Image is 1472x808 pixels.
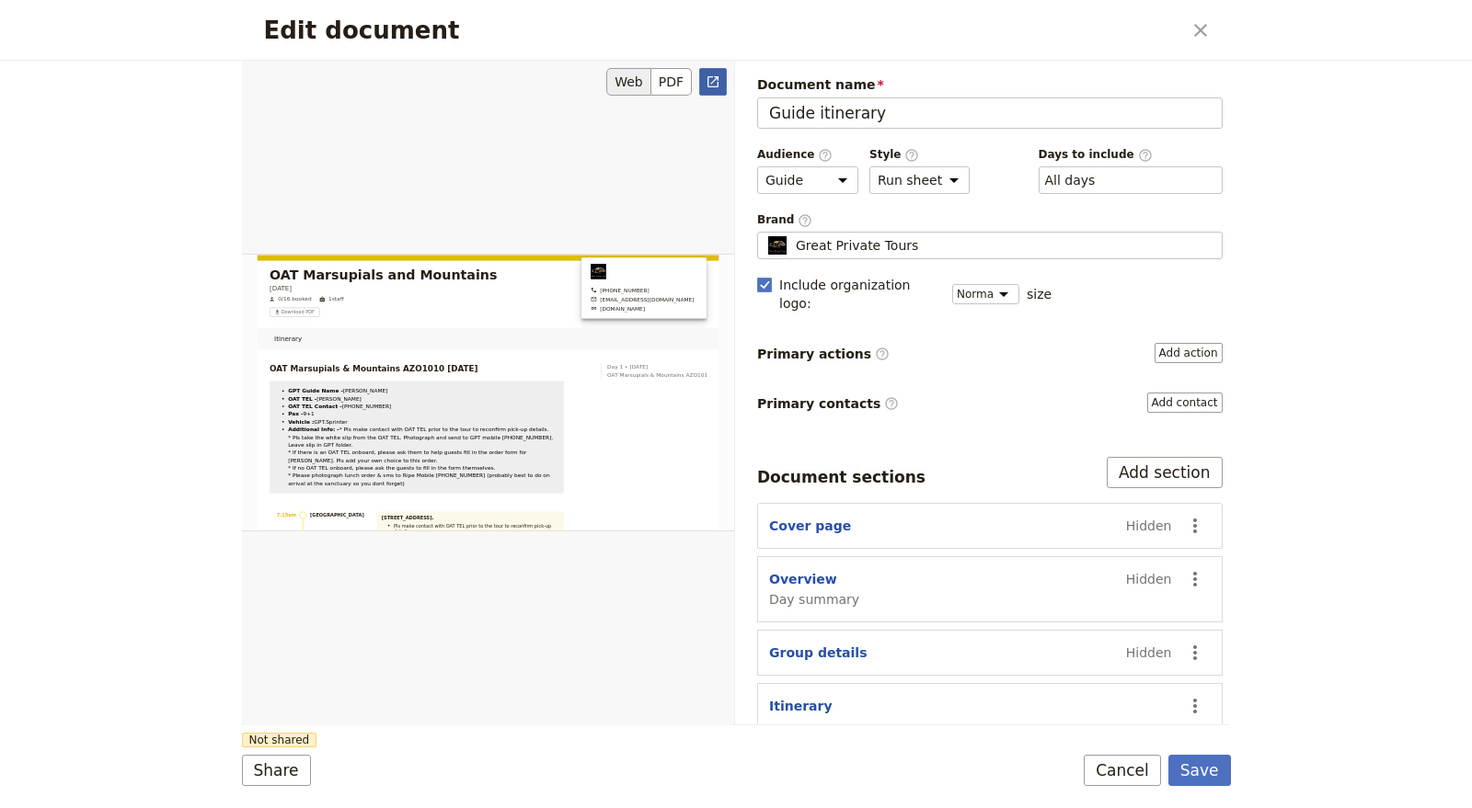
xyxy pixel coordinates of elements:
span: 1 staff [207,97,244,115]
span: Style [869,147,970,163]
strong: GPT Guide Name - [110,318,242,333]
a: bookings@greatprivatetours.com.au [834,97,1082,116]
span: Document name [757,75,1223,94]
a: greatprivatetours.com.au [834,119,1082,138]
span: ​ [904,148,919,161]
span: ​ [884,396,899,411]
span: [DOMAIN_NAME] [857,119,964,138]
button: PDF [651,68,692,96]
a: +61 430 279 438 [834,75,1082,94]
input: Document name [757,97,1223,129]
button: Primary contacts​ [1147,393,1223,413]
strong: OAT TEL Contact - [110,355,239,370]
span: GPT.Sprinter [172,392,252,406]
button: Primary actions​ [1155,343,1223,363]
button: ​Download PDF [66,126,186,148]
button: Cancel [1084,755,1161,786]
span: Download PDF [94,130,174,144]
h2: Edit document [264,17,1181,44]
span: [EMAIL_ADDRESS][DOMAIN_NAME] [857,97,1082,116]
select: Audience​ [757,166,858,194]
strong: Vehicle : [110,392,172,406]
button: Overview [769,570,837,588]
span: Pls make contact with OAT TEL prior to the tour to reconfirm pick-up details. [363,642,743,669]
span: Hidden [1126,643,1172,662]
span: [DATE] [66,69,120,91]
h3: [GEOGRAPHIC_DATA] [163,614,301,708]
span: [PERSON_NAME] [178,336,285,351]
a: Open full preview [699,68,727,96]
span: 0/16 booked [86,97,167,115]
span: OAT Marsupials & Mountains AZO1010 [DATE] [66,262,565,284]
button: Group details [769,643,867,662]
span: 9+1 [146,373,174,388]
img: Great Private Tours logo [834,22,871,59]
span: ​ [798,213,812,226]
button: Days to include​Clear input [1045,171,1096,189]
img: Profile [765,236,788,255]
button: Cover page [769,517,851,535]
span: 7:15am [84,615,130,628]
button: Actions [1179,563,1211,595]
button: Share [242,755,311,786]
button: Actions [1179,510,1211,541]
strong: Pax - [110,373,146,388]
button: Itinerary [769,697,833,715]
span: ​ [875,347,890,361]
strong: OAT TEL - [110,336,178,351]
span: ​ [818,148,833,161]
span: Day summary [769,590,859,609]
h4: [STREET_ADDRESS]. [334,621,759,636]
span: [PERSON_NAME] [242,318,349,333]
button: Web [606,68,651,96]
button: Add section [1107,457,1223,488]
span: ​ [1138,148,1153,161]
span: Great Private Tours [796,236,918,255]
button: Actions [1179,637,1211,668]
span: * Pls make contact with OAT TEL prior to the tour to reconfirm pick-up details. * Pls take the wh... [110,410,749,553]
span: Days to include [1039,147,1223,163]
span: Hidden [1126,570,1172,588]
span: Primary contacts [757,394,899,413]
button: Close dialog [1185,15,1216,46]
div: Document sections [757,466,926,488]
span: Hidden [1126,517,1172,535]
button: Actions [1179,690,1211,722]
span: Not shared [242,733,317,747]
button: Save [1168,755,1231,786]
select: Style​ [869,166,970,194]
span: Audience [757,147,858,163]
span: Primary actions [757,345,890,363]
span: [PHONE_NUMBER] [857,75,974,94]
span: size [1027,285,1052,303]
strong: Additional Info: - [110,410,233,425]
a: Itinerary [66,175,155,226]
button: Day 1 • [DATE] OAT Marsupials & Mountains AZO1010 [DATE] [858,259,1170,296]
span: Brand [757,212,1223,228]
span: [PHONE_NUMBER] [239,355,357,370]
select: size [952,284,1019,304]
span: Include organization logo : [779,276,941,313]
